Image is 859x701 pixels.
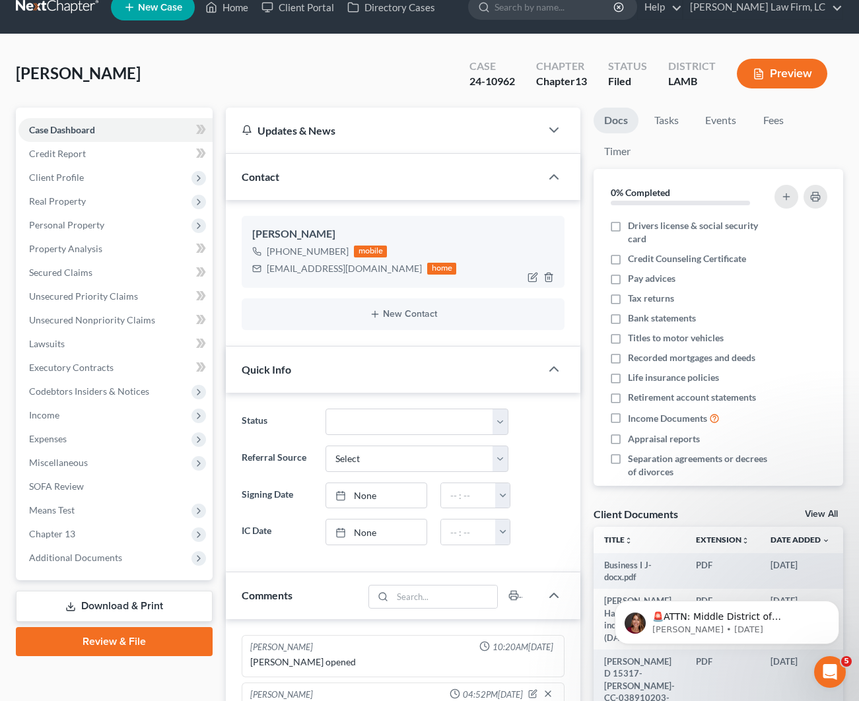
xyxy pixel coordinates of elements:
div: LAMB [668,74,716,89]
div: Case [469,59,515,74]
a: Unsecured Priority Claims [18,284,213,308]
a: None [326,483,426,508]
span: Executory Contracts [29,362,114,373]
div: [EMAIL_ADDRESS][DOMAIN_NAME] [267,262,422,275]
label: Referral Source [235,446,319,472]
td: [PERSON_NAME] Hauling P&Ls w: income calc (DAM)-pdf [594,589,685,650]
span: Income [29,409,59,420]
span: 13 [575,75,587,87]
span: Miscellaneous [29,457,88,468]
div: Updates & News [242,123,525,137]
span: Client Profile [29,172,84,183]
a: None [326,519,426,545]
label: Signing Date [235,483,319,509]
div: [PERSON_NAME] [252,226,554,242]
div: Client Documents [594,507,678,521]
td: [DATE] [760,553,841,589]
span: 5 [841,656,852,667]
a: Review & File [16,627,213,656]
a: Unsecured Nonpriority Claims [18,308,213,332]
iframe: Intercom notifications message [595,573,859,665]
div: Filed [608,74,647,89]
div: home [427,263,456,275]
a: Extensionunfold_more [696,535,749,545]
i: expand_more [822,537,830,545]
span: Case Dashboard [29,124,95,135]
div: 24-10962 [469,74,515,89]
div: Chapter [536,59,587,74]
span: Separation agreements or decrees of divorces [628,452,769,479]
button: Preview [737,59,827,88]
span: Quick Info [242,363,291,376]
input: -- : -- [441,519,497,545]
span: Contact [242,170,279,183]
div: [PHONE_NUMBER] [267,245,349,258]
span: Retirement account statements [628,391,756,404]
div: [PERSON_NAME] opened [250,655,556,669]
span: [PERSON_NAME] [16,63,141,83]
span: Secured Claims [29,267,92,278]
a: Case Dashboard [18,118,213,142]
a: Tasks [644,108,689,133]
a: Credit Report [18,142,213,166]
a: Lawsuits [18,332,213,356]
div: [PERSON_NAME] [250,641,313,653]
span: Income Documents [628,412,707,425]
label: Status [235,409,319,435]
span: SOFA Review [29,481,84,492]
a: SOFA Review [18,475,213,498]
a: Download & Print [16,591,213,622]
a: Titleunfold_more [604,535,633,545]
span: Codebtors Insiders & Notices [29,385,149,397]
span: Credit Counseling Certificate [628,252,746,265]
div: Status [608,59,647,74]
span: Bank statements [628,312,696,325]
span: Unsecured Priority Claims [29,290,138,302]
a: Date Added expand_more [771,535,830,545]
span: Unsecured Nonpriority Claims [29,314,155,325]
span: Chapter 13 [29,528,75,539]
span: Appraisal reports [628,432,700,446]
span: Drivers license & social security card [628,219,769,246]
div: District [668,59,716,74]
span: Property Analysis [29,243,102,254]
span: Titles to motor vehicles [628,331,724,345]
a: Timer [594,139,641,164]
a: Property Analysis [18,237,213,261]
span: Means Test [29,504,75,516]
span: Comments [242,589,292,601]
i: unfold_more [625,537,633,545]
label: IC Date [235,519,319,545]
span: Pay advices [628,272,675,285]
span: Real Property [29,195,86,207]
td: PDF [685,553,760,589]
span: 04:52PM[DATE] [463,688,523,701]
td: Business I J-docx.pdf [594,553,685,589]
span: Personal Property [29,219,104,230]
a: View All [805,510,838,519]
span: Additional Documents [29,552,122,563]
a: Executory Contracts [18,356,213,380]
div: Chapter [536,74,587,89]
span: New Case [138,3,182,13]
button: New Contact [252,309,554,319]
span: Credit Report [29,148,86,159]
i: unfold_more [741,537,749,545]
span: Life insurance policies [628,371,719,384]
span: Expenses [29,433,67,444]
span: Recorded mortgages and deeds [628,351,755,364]
span: 10:20AM[DATE] [493,641,553,653]
a: Docs [594,108,638,133]
iframe: Intercom live chat [814,656,846,688]
strong: 0% Completed [611,187,670,198]
a: Secured Claims [18,261,213,284]
span: Lawsuits [29,338,65,349]
input: -- : -- [441,483,497,508]
span: Tax returns [628,292,674,305]
div: mobile [354,246,387,257]
a: Fees [752,108,794,133]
